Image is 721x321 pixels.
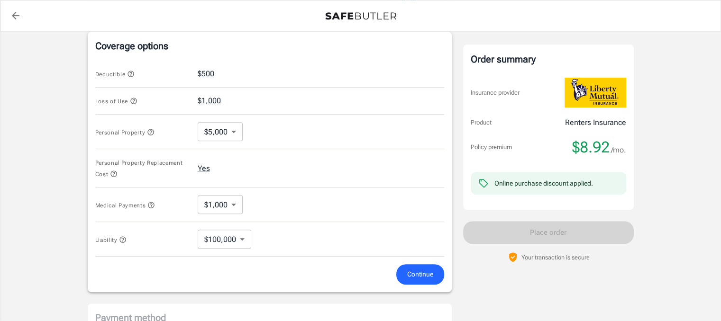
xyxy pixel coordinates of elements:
[95,39,444,53] p: Coverage options
[611,143,626,157] span: /mo.
[95,98,137,105] span: Loss of Use
[95,129,155,136] span: Personal Property
[95,199,155,211] button: Medical Payments
[565,78,626,107] img: Liberty Mutual
[198,163,210,174] button: Yes
[95,234,127,245] button: Liability
[198,122,243,141] div: $5,000
[471,118,492,127] p: Product
[565,117,626,128] p: Renters Insurance
[95,71,135,78] span: Deductible
[521,253,590,262] p: Your transaction is secure
[325,12,396,20] img: Back to quotes
[198,68,214,80] button: $500
[407,268,433,280] span: Continue
[494,178,593,188] div: Online purchase discount applied.
[95,126,155,138] button: Personal Property
[198,195,243,214] div: $1,000
[95,95,137,107] button: Loss of Use
[95,68,135,80] button: Deductible
[471,52,626,66] div: Order summary
[198,95,221,107] button: $1,000
[471,88,520,98] p: Insurance provider
[95,202,155,209] span: Medical Payments
[572,138,610,157] span: $8.92
[198,230,251,249] div: $100,000
[471,143,512,152] p: Policy premium
[95,237,127,243] span: Liability
[6,6,25,25] a: back to quotes
[396,264,444,285] button: Continue
[95,160,183,178] span: Personal Property Replacement Cost
[95,157,190,179] button: Personal Property Replacement Cost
